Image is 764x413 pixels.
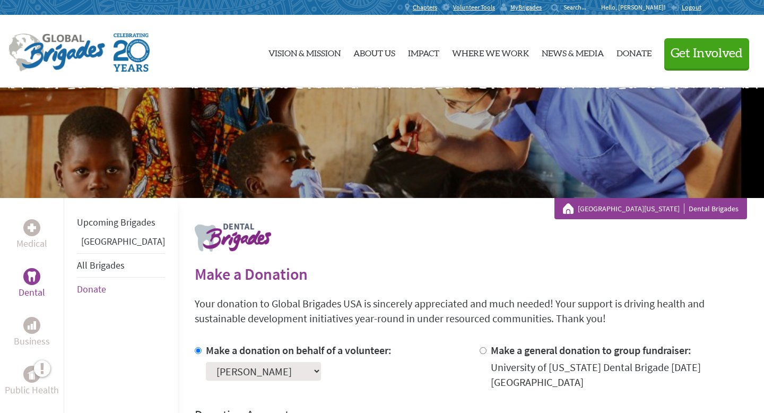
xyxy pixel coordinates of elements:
span: Volunteer Tools [453,3,495,12]
div: Business [23,317,40,334]
button: Get Involved [664,38,749,68]
h2: Make a Donation [195,264,747,283]
a: BusinessBusiness [14,317,50,349]
a: DentalDental [19,268,45,300]
li: All Brigades [77,253,165,278]
span: Logout [682,3,701,11]
a: Impact [408,24,439,79]
div: Dental [23,268,40,285]
p: Medical [16,236,47,251]
div: University of [US_STATE] Dental Brigade [DATE] [GEOGRAPHIC_DATA] [491,360,748,390]
img: Business [28,321,36,330]
a: News & Media [542,24,604,79]
div: Public Health [23,366,40,383]
span: Chapters [413,3,437,12]
a: Upcoming Brigades [77,216,155,228]
img: logo-dental.png [195,223,271,252]
div: Dental Brigades [563,203,739,214]
p: Your donation to Global Brigades USA is sincerely appreciated and much needed! Your support is dr... [195,296,747,326]
a: Public HealthPublic Health [5,366,59,398]
label: Make a general donation to group fundraiser: [491,343,691,357]
li: Panama [77,234,165,253]
a: Logout [671,3,701,12]
a: [GEOGRAPHIC_DATA] [81,235,165,247]
img: Medical [28,223,36,232]
input: Search... [563,3,594,11]
span: MyBrigades [510,3,542,12]
a: MedicalMedical [16,219,47,251]
img: Global Brigades Celebrating 20 Years [114,33,150,72]
a: Donate [77,283,106,295]
li: Donate [77,278,165,301]
img: Global Brigades Logo [8,33,105,72]
span: Get Involved [671,47,743,60]
a: Vision & Mission [268,24,341,79]
a: About Us [353,24,395,79]
label: Make a donation on behalf of a volunteer: [206,343,392,357]
p: Hello, [PERSON_NAME]! [601,3,671,12]
p: Business [14,334,50,349]
img: Public Health [28,369,36,380]
img: Dental [28,271,36,281]
div: Medical [23,219,40,236]
a: All Brigades [77,259,125,271]
li: Upcoming Brigades [77,211,165,234]
p: Public Health [5,383,59,398]
p: Dental [19,285,45,300]
a: [GEOGRAPHIC_DATA][US_STATE] [578,203,684,214]
a: Donate [617,24,652,79]
a: Where We Work [452,24,529,79]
